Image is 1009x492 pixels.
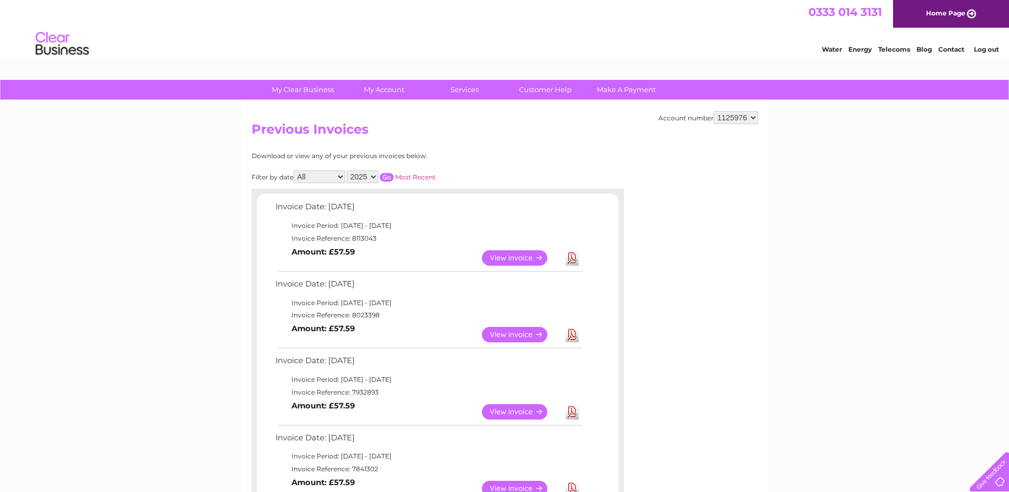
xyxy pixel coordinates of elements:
[421,80,508,100] a: Services
[273,297,584,309] td: Invoice Period: [DATE] - [DATE]
[822,45,842,53] a: Water
[808,5,882,19] a: 0333 014 3131
[291,324,355,333] b: Amount: £57.59
[273,463,584,475] td: Invoice Reference: 7841302
[259,80,347,100] a: My Clear Business
[273,232,584,245] td: Invoice Reference: 8113043
[273,219,584,232] td: Invoice Period: [DATE] - [DATE]
[273,450,584,463] td: Invoice Period: [DATE] - [DATE]
[916,45,932,53] a: Blog
[658,111,758,124] div: Account number
[565,327,579,342] a: Download
[565,404,579,420] a: Download
[848,45,872,53] a: Energy
[291,401,355,411] b: Amount: £57.59
[273,200,584,219] td: Invoice Date: [DATE]
[252,122,758,142] h2: Previous Invoices
[340,80,428,100] a: My Account
[273,354,584,373] td: Invoice Date: [DATE]
[273,386,584,399] td: Invoice Reference: 7932893
[273,277,584,297] td: Invoice Date: [DATE]
[582,80,670,100] a: Make A Payment
[273,373,584,386] td: Invoice Period: [DATE] - [DATE]
[974,45,999,53] a: Log out
[395,173,436,181] a: Most Recent
[252,152,531,160] div: Download or view any of your previous invoices below.
[565,250,579,266] a: Download
[254,6,756,52] div: Clear Business is a trading name of Verastar Limited (registered in [GEOGRAPHIC_DATA] No. 3667643...
[273,431,584,450] td: Invoice Date: [DATE]
[273,309,584,322] td: Invoice Reference: 8023398
[35,28,89,60] img: logo.png
[482,404,560,420] a: View
[502,80,589,100] a: Customer Help
[938,45,964,53] a: Contact
[291,478,355,487] b: Amount: £57.59
[878,45,910,53] a: Telecoms
[252,170,531,183] div: Filter by date
[482,250,560,266] a: View
[291,247,355,257] b: Amount: £57.59
[482,327,560,342] a: View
